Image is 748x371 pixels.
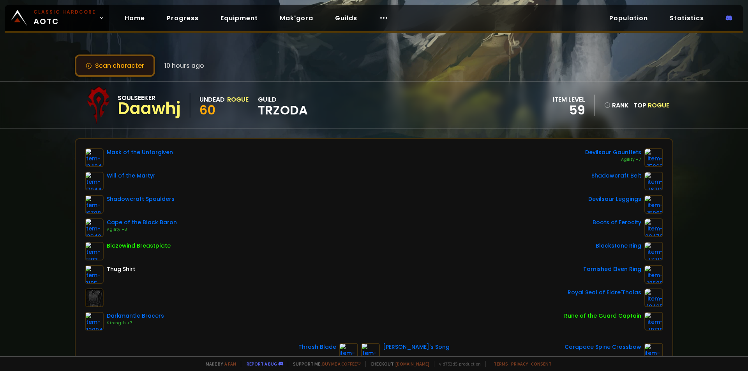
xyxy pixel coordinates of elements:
div: Devilsaur Leggings [588,195,641,203]
span: 60 [199,101,215,119]
span: Checkout [365,361,429,367]
img: item-17705 [339,343,358,362]
img: item-15062 [644,195,663,214]
div: guild [258,95,308,116]
div: Daawhj [118,103,180,114]
img: item-2105 [85,265,104,284]
img: item-22472 [644,218,663,237]
div: Undead [199,95,225,104]
a: a fan [224,361,236,367]
a: Home [118,10,151,26]
a: Guilds [329,10,363,26]
img: item-11193 [85,242,104,260]
span: AOTC [34,9,96,27]
img: item-17044 [85,172,104,190]
img: item-17713 [644,242,663,260]
a: Progress [161,10,205,26]
div: Will of the Martyr [107,172,155,180]
span: TRZODA [258,104,308,116]
div: Cape of the Black Baron [107,218,177,227]
div: Top [633,100,669,110]
div: Agility +3 [107,227,177,233]
span: v. d752d5 - production [434,361,481,367]
div: Blazewind Breastplate [107,242,171,250]
div: Darkmantle Bracers [107,312,164,320]
div: Strength +7 [107,320,164,326]
div: Thrash Blade [298,343,336,351]
div: Rune of the Guard Captain [564,312,641,320]
div: Shadowcraft Spaulders [107,195,175,203]
div: rank [604,100,629,110]
img: item-16708 [85,195,104,214]
img: item-18500 [644,265,663,284]
a: Terms [494,361,508,367]
div: Shadowcraft Belt [591,172,641,180]
a: [DOMAIN_NAME] [395,361,429,367]
img: item-15063 [644,148,663,167]
img: item-18738 [644,343,663,362]
a: Consent [531,361,552,367]
span: 10 hours ago [164,61,204,70]
div: Tarnished Elven Ring [583,265,641,273]
button: Scan character [75,55,155,77]
div: item level [553,95,585,104]
img: item-16713 [644,172,663,190]
a: Population [603,10,654,26]
a: Statistics [663,10,710,26]
a: Buy me a coffee [322,361,361,367]
img: item-18465 [644,288,663,307]
div: Soulseeker [118,93,180,103]
a: Equipment [214,10,264,26]
img: item-22004 [85,312,104,331]
span: Support me, [288,361,361,367]
div: [PERSON_NAME]'s Song [383,343,450,351]
div: Mask of the Unforgiven [107,148,173,156]
div: Carapace Spine Crossbow [565,343,641,351]
div: Boots of Ferocity [593,218,641,227]
a: Report a bug [247,361,277,367]
div: 59 [553,104,585,116]
a: Privacy [511,361,528,367]
div: Rogue [227,95,249,104]
div: Blackstone Ring [596,242,641,250]
img: item-15806 [361,343,380,362]
img: item-13340 [85,218,104,237]
div: Royal Seal of Eldre'Thalas [568,288,641,297]
div: Devilsaur Gauntlets [585,148,641,156]
a: Mak'gora [273,10,319,26]
span: Made by [201,361,236,367]
a: Classic HardcoreAOTC [5,5,109,31]
span: Rogue [648,101,669,110]
img: item-19120 [644,312,663,331]
div: Agility +7 [585,156,641,163]
small: Classic Hardcore [34,9,96,16]
img: item-13404 [85,148,104,167]
div: Thug Shirt [107,265,135,273]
